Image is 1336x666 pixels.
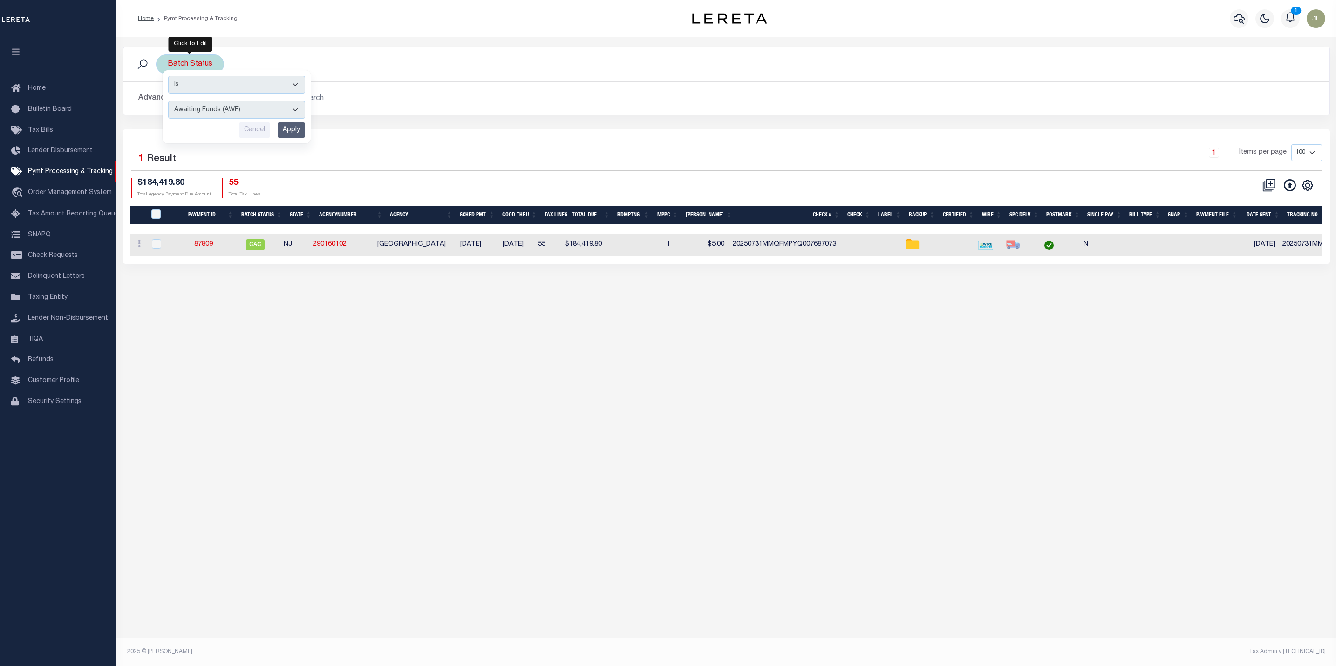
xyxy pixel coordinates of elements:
li: Pymt Processing & Tracking [154,14,238,23]
th: Tax Lines [541,206,568,225]
input: Cancel [239,122,270,138]
span: Security Settings [28,398,82,405]
h4: $184,419.80 [137,178,211,188]
span: SNAPQ [28,231,51,238]
th: Bill Type: activate to sort column ascending [1125,206,1164,225]
th: PayeePmtBatchStatus [145,206,176,225]
td: N [1080,234,1122,256]
th: Backup: activate to sort column ascending [905,206,939,225]
td: [DATE] [1237,234,1279,256]
span: Order Management System [28,189,112,196]
th: Check: activate to sort column ascending [844,206,874,225]
td: 55 [534,234,561,256]
td: $5.00 [674,234,728,256]
span: Tax Amount Reporting Queue [28,211,119,217]
th: Payment File: activate to sort column ascending [1193,206,1241,225]
div: Click to Edit [169,37,212,52]
button: 1 [1281,9,1300,28]
img: svg+xml;base64,PHN2ZyB4bWxucz0iaHR0cDovL3d3dy53My5vcmcvMjAwMC9zdmciIHBvaW50ZXItZXZlbnRzPSJub25lIi... [1307,9,1325,28]
span: Lender Disbursement [28,148,93,154]
span: TIQA [28,336,43,342]
th: Batch Status: activate to sort column ascending [237,206,286,225]
th: SNAP: activate to sort column ascending [1164,206,1193,225]
span: Check Requests [28,252,78,259]
th: Certified: activate to sort column ascending [939,206,978,225]
td: 20250731MMQFMPYQ007687073 [728,234,840,256]
span: Pymt Processing & Tracking [28,168,113,175]
img: logo-dark.svg [692,13,767,24]
img: SpclDelivery.png [1006,237,1021,252]
a: 1 [1209,148,1219,158]
img: wire-transfer-logo.png [978,241,993,250]
span: Taxing Entity [28,294,68,301]
th: Postmark: activate to sort column ascending [1043,206,1084,225]
th: Date Sent: activate to sort column ascending [1241,206,1283,225]
button: Advanced Search [138,89,216,108]
span: Customer Profile [28,377,79,384]
th: Wire: activate to sort column ascending [978,206,1006,225]
th: Agency: activate to sort column ascending [386,206,456,225]
th: MPPC: activate to sort column ascending [653,206,682,225]
div: Batch Status [156,54,224,74]
span: Tax Bills [28,127,53,134]
th: AgencyNumber: activate to sort column ascending [315,206,386,225]
th: Good Thru: activate to sort column ascending [498,206,541,225]
input: Apply [278,122,305,138]
span: Lender Non-Disbursement [28,315,108,322]
th: State: activate to sort column ascending [286,206,315,225]
th: Total Due: activate to sort column ascending [568,206,613,225]
span: Bulletin Board [28,106,72,113]
i: travel_explore [11,187,26,199]
span: 1 [138,154,144,164]
span: CAC [246,239,265,250]
th: SCHED PMT: activate to sort column ascending [456,206,498,225]
th: Rdmptns: activate to sort column ascending [613,206,653,225]
th: Payment ID: activate to sort column ascending [176,206,237,225]
h4: 55 [229,178,260,188]
a: 87809 [194,241,213,248]
span: 1 [1291,7,1301,15]
a: 290160102 [313,241,347,248]
label: Result [147,152,176,167]
td: NJ [280,234,309,256]
td: $184,419.80 [561,234,607,256]
span: Home [28,85,46,92]
td: [DATE] [492,234,534,256]
th: Single Pay: activate to sort column ascending [1084,206,1125,225]
th: Bill Fee: activate to sort column ascending [682,206,736,225]
span: Refunds [28,357,54,363]
th: Label: activate to sort column ascending [874,206,905,225]
span: Delinquent Letters [28,273,85,280]
p: Total Tax Lines [229,191,260,198]
p: Total Agency Payment Due Amount [137,191,211,198]
a: Home [138,16,154,21]
span: Items per page [1239,148,1287,158]
td: [GEOGRAPHIC_DATA] [374,234,450,256]
img: check-icon-green.svg [1044,241,1054,250]
img: open-file-folder.png [905,237,920,252]
th: Check #: activate to sort column ascending [736,206,844,225]
td: 1 [645,234,674,256]
td: [DATE] [450,234,492,256]
th: Spc.Delv: activate to sort column ascending [1006,206,1043,225]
